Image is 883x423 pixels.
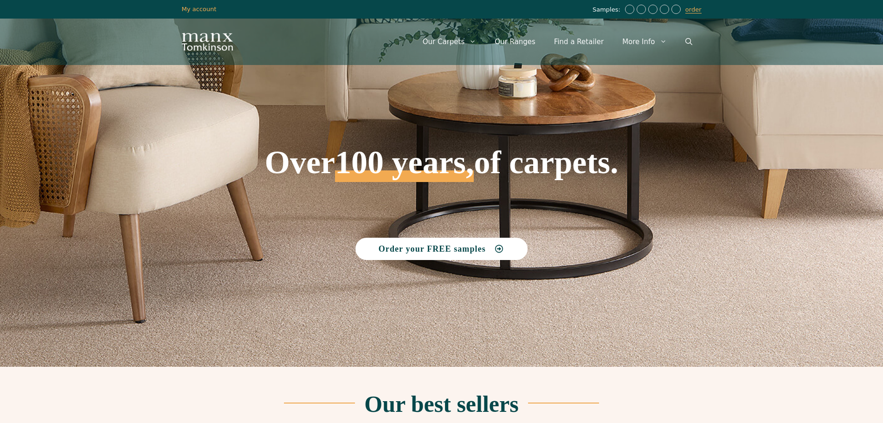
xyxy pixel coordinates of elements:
[676,28,702,56] a: Open Search Bar
[182,6,217,13] a: My account
[413,28,702,56] nav: Primary
[355,238,528,260] a: Order your FREE samples
[182,79,702,182] h1: Over of carpets.
[613,28,676,56] a: More Info
[364,392,518,416] h2: Our best sellers
[335,154,474,182] span: 100 years,
[485,28,545,56] a: Our Ranges
[545,28,613,56] a: Find a Retailer
[182,33,233,51] img: Manx Tomkinson
[685,6,702,13] a: order
[413,28,486,56] a: Our Carpets
[593,6,623,14] span: Samples:
[379,245,486,253] span: Order your FREE samples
